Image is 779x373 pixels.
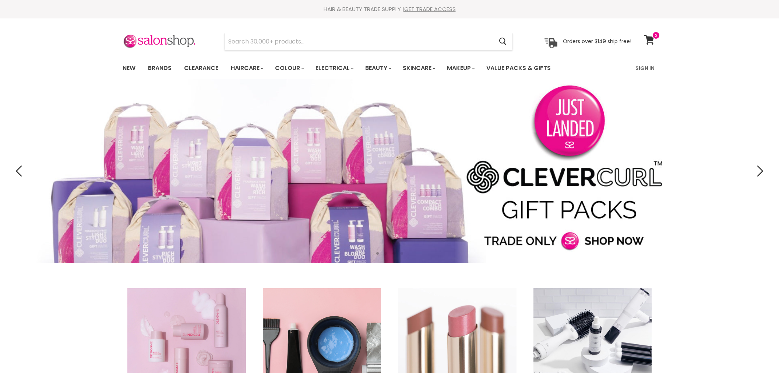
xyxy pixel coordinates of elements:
[481,60,556,76] a: Value Packs & Gifts
[441,60,479,76] a: Makeup
[225,33,493,50] input: Search
[384,252,387,255] li: Page dot 2
[404,5,456,13] a: GET TRADE ACCESS
[493,33,512,50] button: Search
[13,164,28,178] button: Previous
[142,60,177,76] a: Brands
[751,164,766,178] button: Next
[117,57,594,79] ul: Main menu
[376,252,379,255] li: Page dot 1
[631,60,659,76] a: Sign In
[113,57,666,79] nav: Main
[360,60,396,76] a: Beauty
[563,38,631,45] p: Orders over $149 ship free!
[397,60,440,76] a: Skincare
[224,33,513,50] form: Product
[269,60,309,76] a: Colour
[179,60,224,76] a: Clearance
[392,252,395,255] li: Page dot 3
[117,60,141,76] a: New
[113,6,666,13] div: HAIR & BEAUTY TRADE SUPPLY |
[401,252,403,255] li: Page dot 4
[225,60,268,76] a: Haircare
[310,60,358,76] a: Electrical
